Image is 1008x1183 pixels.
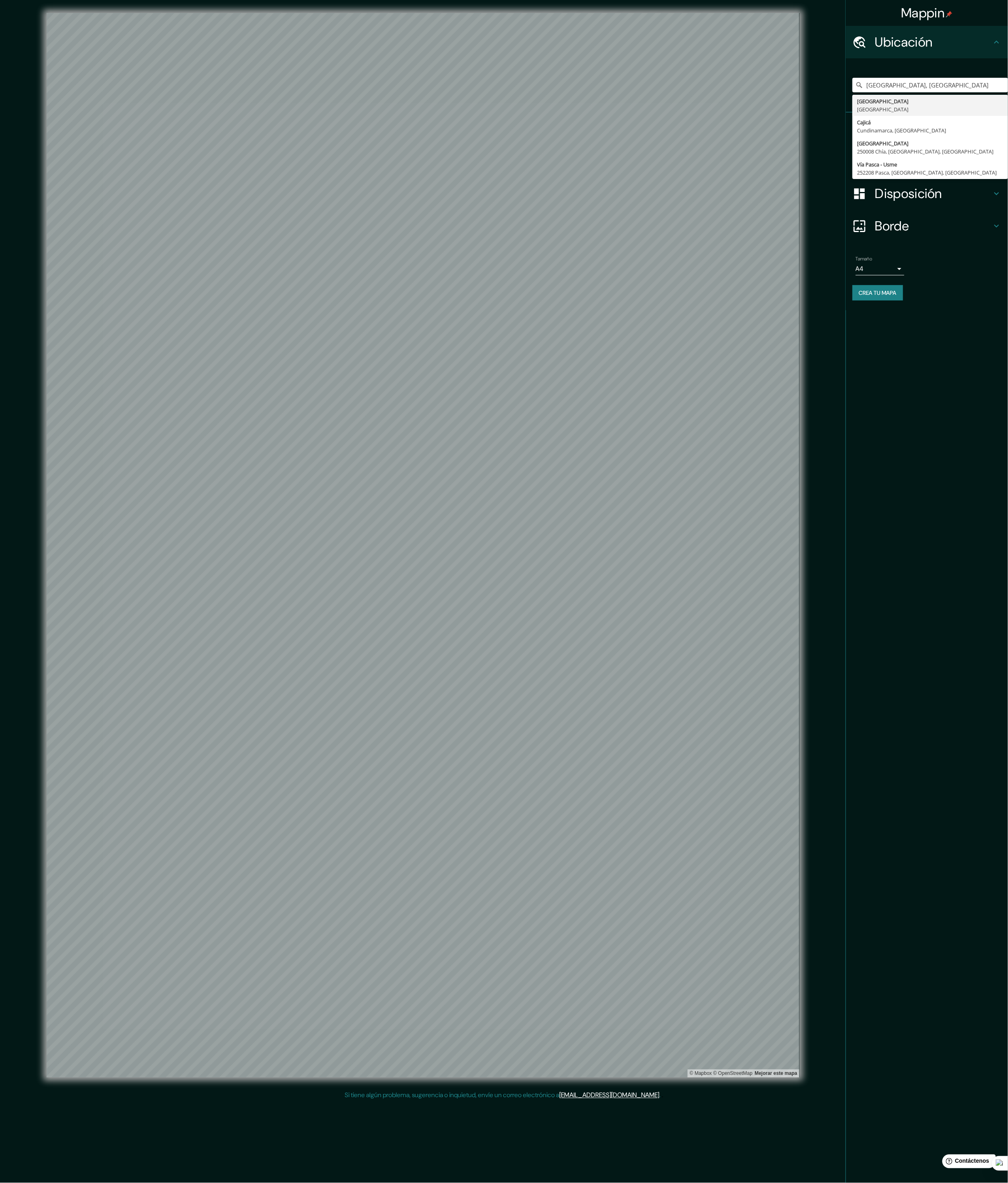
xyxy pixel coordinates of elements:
font: Si tiene algún problema, sugerencia o inquietud, envíe un correo electrónico a [345,1091,559,1100]
font: [GEOGRAPHIC_DATA] [857,106,909,113]
font: © Mapbox [690,1071,712,1076]
font: A4 [856,264,864,273]
font: Borde [875,217,909,234]
div: Ubicación [846,26,1008,58]
img: pin-icon.png [946,11,953,17]
canvas: Mapa [47,13,799,1078]
font: [GEOGRAPHIC_DATA] [857,140,909,147]
font: [GEOGRAPHIC_DATA] [857,98,909,105]
font: Ubicación [875,34,933,51]
font: . [661,1091,662,1100]
font: Mejorar este mapa [755,1071,797,1076]
a: Mapa de OpenStreet [713,1071,752,1076]
a: [EMAIL_ADDRESS][DOMAIN_NAME] [559,1091,659,1100]
font: 250008 Chía, [GEOGRAPHIC_DATA], [GEOGRAPHIC_DATA] [857,148,994,155]
font: 252208 Pasca, [GEOGRAPHIC_DATA], [GEOGRAPHIC_DATA] [857,169,997,176]
a: Mapbox [690,1071,712,1076]
font: Crea tu mapa [859,289,897,296]
font: . [662,1091,663,1100]
font: © OpenStreetMap [713,1071,752,1076]
a: Map feedback [755,1071,797,1076]
font: Tamaño [856,256,872,262]
div: Patas [846,113,1008,145]
font: Disposición [875,185,942,202]
font: Cajicá [857,119,871,126]
iframe: Lanzador de widgets de ayuda [936,1151,999,1174]
div: A4 [856,262,904,275]
div: Borde [846,210,1008,242]
input: Elige tu ciudad o zona [852,78,1008,92]
div: Disposición [846,177,1008,210]
button: Crea tu mapa [852,285,903,301]
font: Cundinamarca, [GEOGRAPHIC_DATA] [857,127,946,134]
div: Estilo [846,145,1008,177]
font: Mappin [901,4,945,21]
font: Vía Pasca - Usme [857,161,897,168]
